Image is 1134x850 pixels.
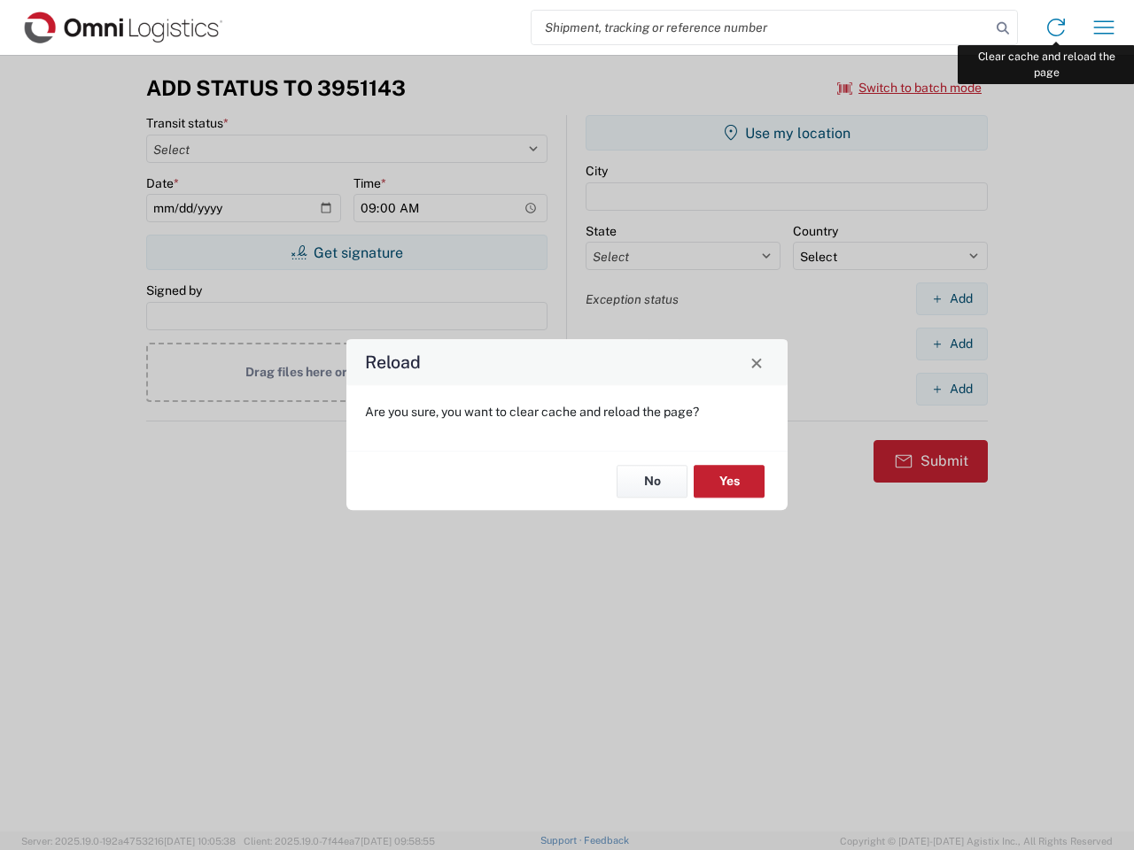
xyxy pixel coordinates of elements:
button: Yes [694,465,765,498]
input: Shipment, tracking or reference number [532,11,990,44]
button: Close [744,350,769,375]
h4: Reload [365,350,421,375]
p: Are you sure, you want to clear cache and reload the page? [365,404,769,420]
button: No [617,465,687,498]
